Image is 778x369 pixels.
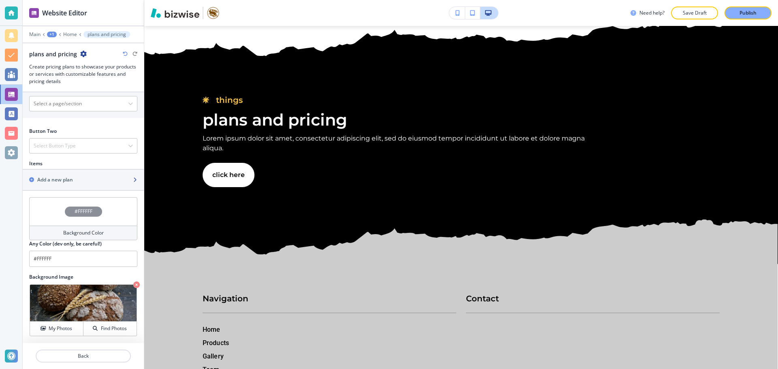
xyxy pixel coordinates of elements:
[63,32,77,37] button: Home
[639,9,665,17] h3: Need help?
[49,325,72,332] h4: My Photos
[34,142,76,149] h4: Select Button Type
[203,294,248,303] strong: Navigation
[30,97,128,111] input: Manual Input
[75,208,92,215] h4: #FFFFFF
[30,322,83,336] button: My Photos
[47,32,57,37] button: +1
[207,6,220,19] img: Your Logo
[101,325,127,332] h4: Find Photos
[682,9,707,17] p: Save Draft
[37,176,73,183] h2: Add a new plan
[29,284,137,337] div: My PhotosFind Photos
[725,6,772,19] button: Publish
[29,8,39,18] img: editor icon
[36,352,130,360] p: Back
[36,350,131,363] button: Back
[83,31,130,38] button: plans and pricing
[29,240,102,247] h2: Any Color (dev only, be careful!)
[88,32,126,37] p: plans and pricing
[23,170,144,190] button: Add a new plan
[203,324,456,335] h6: Home
[740,9,757,17] p: Publish
[42,8,87,18] h2: Website Editor
[203,134,592,153] p: Lorem ipsum dolor sit amet, consectetur adipiscing elit, sed do eiusmod tempor incididunt ut labo...
[29,160,43,167] h2: Items
[203,163,254,187] button: click here
[29,32,41,37] button: Main
[203,351,456,361] h6: Gallery
[203,338,456,348] h6: Products
[29,63,137,85] h3: Create pricing plans to showcase your products or services with customizable features and pricing...
[63,229,104,237] h4: Background Color
[29,273,137,281] h2: Background Image
[29,128,57,135] h2: Button Two
[151,8,199,18] img: Bizwise Logo
[83,322,137,336] button: Find Photos
[466,294,499,303] strong: Contact
[203,109,592,130] h2: plans and pricing
[29,50,77,58] h2: plans and pricing
[203,94,592,106] p: things
[671,6,718,19] button: Save Draft
[29,197,137,240] button: #FFFFFFBackground Color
